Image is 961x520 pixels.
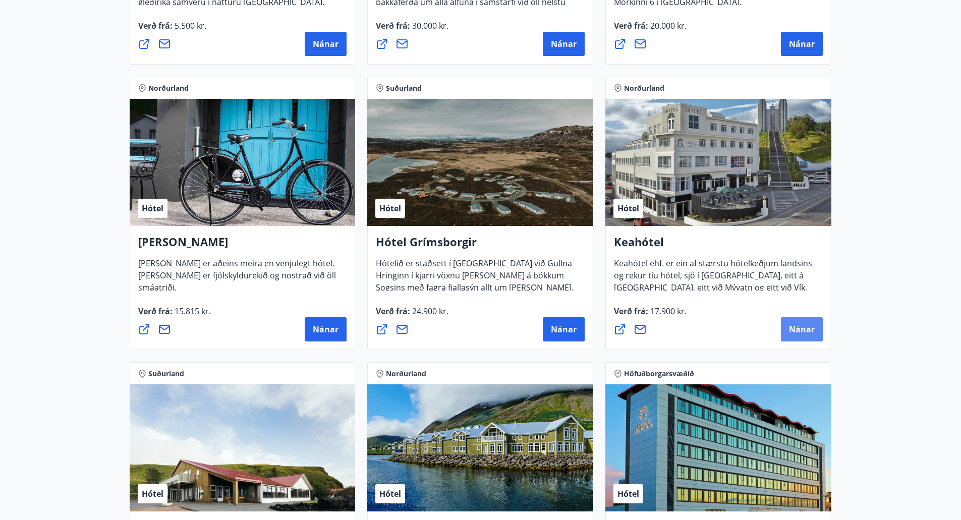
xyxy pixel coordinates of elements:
span: Norðurland [624,83,664,93]
span: Hótel [617,203,639,214]
span: 30.000 kr. [410,20,448,31]
span: Hótel [142,203,163,214]
span: [PERSON_NAME] er aðeins meira en venjulegt hótel. [PERSON_NAME] er fjölskyldurekið og nostrað við... [138,258,336,301]
span: Verð frá : [138,306,211,325]
button: Nánar [781,317,823,341]
span: Verð frá : [376,20,448,39]
span: Nánar [789,324,815,335]
span: Höfuðborgarsvæðið [624,369,694,379]
span: Keahótel ehf. er ein af stærstu hótelkeðjum landsins og rekur tíu hótel, sjö í [GEOGRAPHIC_DATA],... [614,258,812,325]
button: Nánar [305,32,347,56]
span: Verð frá : [614,20,687,39]
span: Verð frá : [376,306,448,325]
span: Hótel [617,488,639,499]
span: Hótelið er staðsett í [GEOGRAPHIC_DATA] við Gullna Hringinn í kjarri vöxnu [PERSON_NAME] á bökkum... [376,258,574,325]
span: Verð frá : [614,306,687,325]
span: Nánar [551,324,577,335]
span: 5.500 kr. [173,20,206,31]
span: Verð frá : [138,20,206,39]
span: Suðurland [148,369,184,379]
span: Nánar [789,38,815,49]
span: 17.900 kr. [648,306,687,317]
span: Nánar [313,38,338,49]
button: Nánar [781,32,823,56]
span: Nánar [313,324,338,335]
span: Hótel [379,488,401,499]
span: Nánar [551,38,577,49]
span: Hótel [142,488,163,499]
span: Norðurland [386,369,426,379]
span: 24.900 kr. [410,306,448,317]
span: Hótel [379,203,401,214]
button: Nánar [543,317,585,341]
button: Nánar [305,317,347,341]
span: 15.815 kr. [173,306,211,317]
h4: Keahótel [614,234,823,257]
h4: [PERSON_NAME] [138,234,347,257]
h4: Hótel Grímsborgir [376,234,585,257]
span: Norðurland [148,83,189,93]
button: Nánar [543,32,585,56]
span: 20.000 kr. [648,20,687,31]
span: Suðurland [386,83,422,93]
